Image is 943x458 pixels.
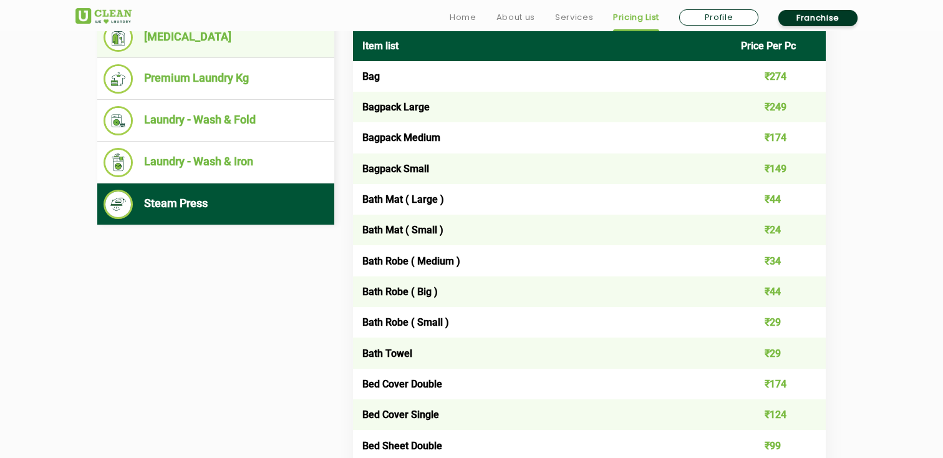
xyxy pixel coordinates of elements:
[104,23,133,52] img: Dry Cleaning
[353,369,732,399] td: Bed Cover Double
[353,307,732,338] td: Bath Robe ( Small )
[732,61,826,92] td: ₹274
[104,106,328,135] li: Laundry - Wash & Fold
[732,122,826,153] td: ₹174
[555,10,593,25] a: Services
[732,184,826,215] td: ₹44
[679,9,758,26] a: Profile
[353,245,732,276] td: Bath Robe ( Medium )
[732,307,826,338] td: ₹29
[353,338,732,368] td: Bath Towel
[104,106,133,135] img: Laundry - Wash & Fold
[732,399,826,430] td: ₹124
[732,245,826,276] td: ₹34
[778,10,858,26] a: Franchise
[104,23,328,52] li: [MEDICAL_DATA]
[104,64,133,94] img: Premium Laundry Kg
[732,31,826,61] th: Price Per Pc
[732,92,826,122] td: ₹249
[353,153,732,184] td: Bagpack Small
[732,153,826,184] td: ₹149
[104,190,133,219] img: Steam Press
[732,369,826,399] td: ₹174
[732,338,826,368] td: ₹29
[613,10,659,25] a: Pricing List
[104,190,328,219] li: Steam Press
[496,10,535,25] a: About us
[450,10,476,25] a: Home
[353,92,732,122] td: Bagpack Large
[732,215,826,245] td: ₹24
[353,399,732,430] td: Bed Cover Single
[353,122,732,153] td: Bagpack Medium
[75,8,132,24] img: UClean Laundry and Dry Cleaning
[104,148,133,177] img: Laundry - Wash & Iron
[732,276,826,307] td: ₹44
[104,64,328,94] li: Premium Laundry Kg
[353,31,732,61] th: Item list
[104,148,328,177] li: Laundry - Wash & Iron
[353,215,732,245] td: Bath Mat ( Small )
[353,276,732,307] td: Bath Robe ( Big )
[353,61,732,92] td: Bag
[353,184,732,215] td: Bath Mat ( Large )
